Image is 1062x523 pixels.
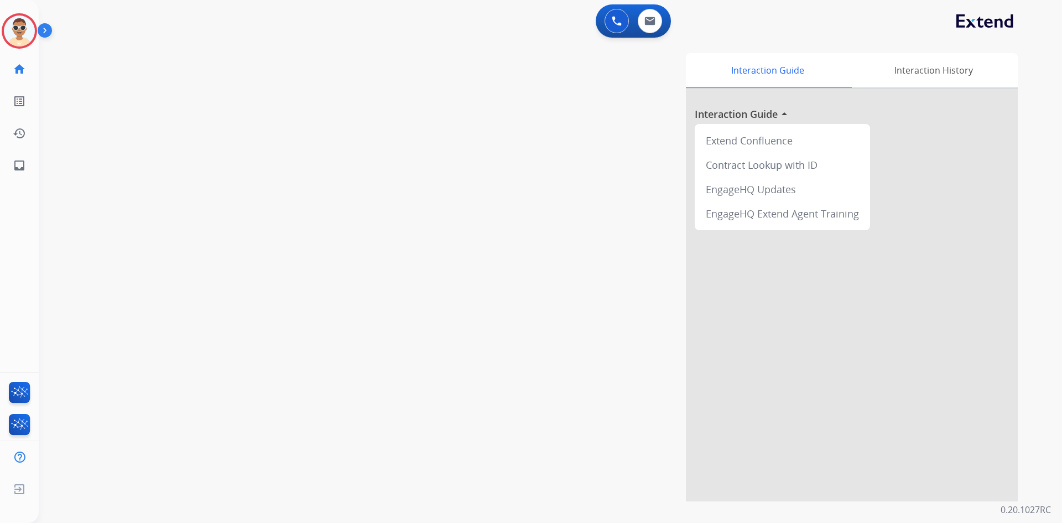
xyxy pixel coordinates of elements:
mat-icon: list_alt [13,95,26,108]
div: Contract Lookup with ID [699,153,866,177]
mat-icon: inbox [13,159,26,172]
mat-icon: history [13,127,26,140]
p: 0.20.1027RC [1001,503,1051,516]
div: EngageHQ Updates [699,177,866,201]
div: Interaction History [849,53,1018,87]
div: Extend Confluence [699,128,866,153]
div: Interaction Guide [686,53,849,87]
mat-icon: home [13,63,26,76]
img: avatar [4,15,35,46]
div: EngageHQ Extend Agent Training [699,201,866,226]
